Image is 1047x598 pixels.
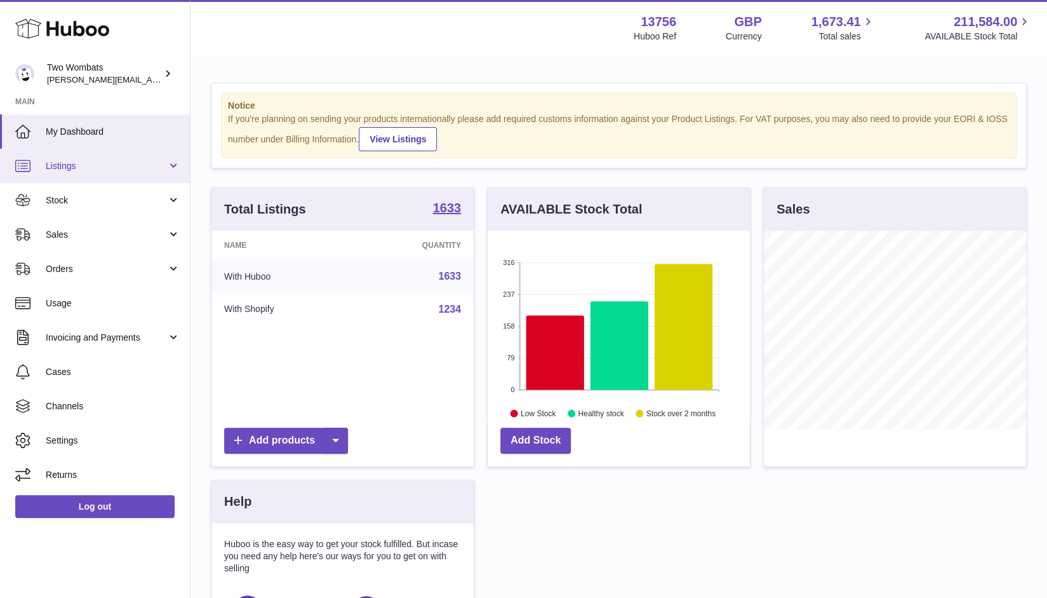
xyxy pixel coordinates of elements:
[924,13,1032,43] a: 211,584.00 AVAILABLE Stock Total
[228,100,1010,112] strong: Notice
[46,366,180,378] span: Cases
[224,428,348,454] a: Add products
[433,201,462,214] strong: 1633
[46,126,180,138] span: My Dashboard
[510,386,514,393] text: 0
[228,113,1010,151] div: If you're planning on sending your products internationally please add required customs informati...
[503,290,514,298] text: 237
[646,409,716,418] text: Stock over 2 months
[438,271,461,282] a: 1633
[46,400,180,412] span: Channels
[46,297,180,309] span: Usage
[359,127,437,151] a: View Listings
[224,201,306,218] h3: Total Listings
[811,13,861,31] span: 1,673.41
[777,201,810,218] h3: Sales
[211,293,353,326] td: With Shopify
[15,495,175,518] a: Log out
[954,13,1017,31] span: 211,584.00
[46,332,167,344] span: Invoicing and Payments
[15,64,34,83] img: adam.randall@twowombats.com
[46,194,167,207] span: Stock
[46,435,180,447] span: Settings
[211,231,353,260] th: Name
[811,13,876,43] a: 1,673.41 Total sales
[46,160,167,172] span: Listings
[46,229,167,241] span: Sales
[503,322,514,330] text: 158
[47,62,161,86] div: Two Wombats
[353,231,474,260] th: Quantity
[438,304,461,315] a: 1234
[818,31,875,43] span: Total sales
[224,538,461,574] p: Huboo is the easy way to get your stock fulfilled. But incase you need any help here's our ways f...
[507,354,514,362] text: 79
[46,263,167,275] span: Orders
[578,409,624,418] text: Healthy stock
[224,493,251,510] h3: Help
[521,409,556,418] text: Low Stock
[211,260,353,293] td: With Huboo
[634,31,676,43] div: Huboo Ref
[46,469,180,481] span: Returns
[641,13,676,31] strong: 13756
[500,201,642,218] h3: AVAILABLE Stock Total
[924,31,1032,43] span: AVAILABLE Stock Total
[500,428,571,454] a: Add Stock
[47,74,323,85] span: [PERSON_NAME][EMAIL_ADDRESS][PERSON_NAME][DOMAIN_NAME]
[726,31,762,43] div: Currency
[433,201,462,217] a: 1633
[503,259,514,266] text: 316
[734,13,761,31] strong: GBP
